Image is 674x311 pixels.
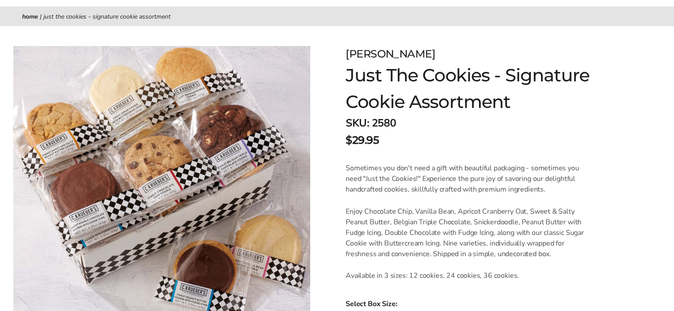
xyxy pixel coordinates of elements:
a: Home [22,12,38,21]
p: Available in 3 sizes: 12 cookies, 24 cookies, 36 cookies. [346,270,588,281]
nav: breadcrumbs [22,12,652,22]
div: [PERSON_NAME] [346,46,628,62]
span: Just The Cookies - Signature Cookie Assortment [43,12,171,21]
span: | [40,12,42,21]
strong: SKU: [346,116,369,130]
span: $29.95 [346,132,379,148]
h1: Just The Cookies - Signature Cookie Assortment [346,62,628,115]
span: 2580 [372,116,396,130]
p: Sometimes you don't need a gift with beautiful packaging - sometimes you need "Just the Cookies!"... [346,163,588,195]
span: Select Box Size: [346,299,652,309]
p: Enjoy Chocolate Chip, Vanilla Bean, Apricot Cranberry Oat, Sweet & Salty Peanut Butter, Belgian T... [346,206,588,259]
